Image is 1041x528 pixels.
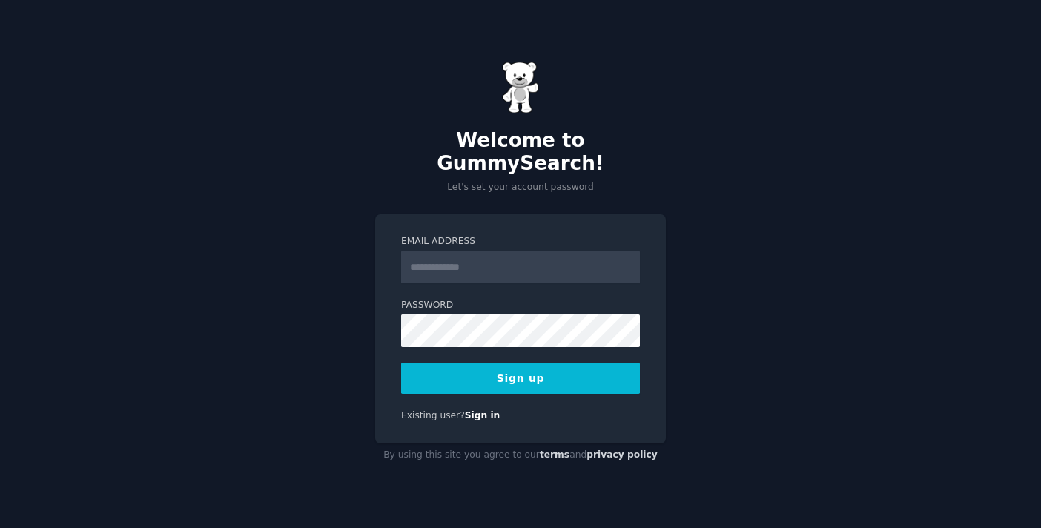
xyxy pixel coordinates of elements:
div: By using this site you agree to our and [375,443,666,467]
span: Existing user? [401,410,465,420]
p: Let's set your account password [375,181,666,194]
label: Password [401,299,640,312]
a: privacy policy [586,449,658,460]
h2: Welcome to GummySearch! [375,129,666,176]
a: terms [540,449,569,460]
img: Gummy Bear [502,62,539,113]
label: Email Address [401,235,640,248]
button: Sign up [401,363,640,394]
a: Sign in [465,410,500,420]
